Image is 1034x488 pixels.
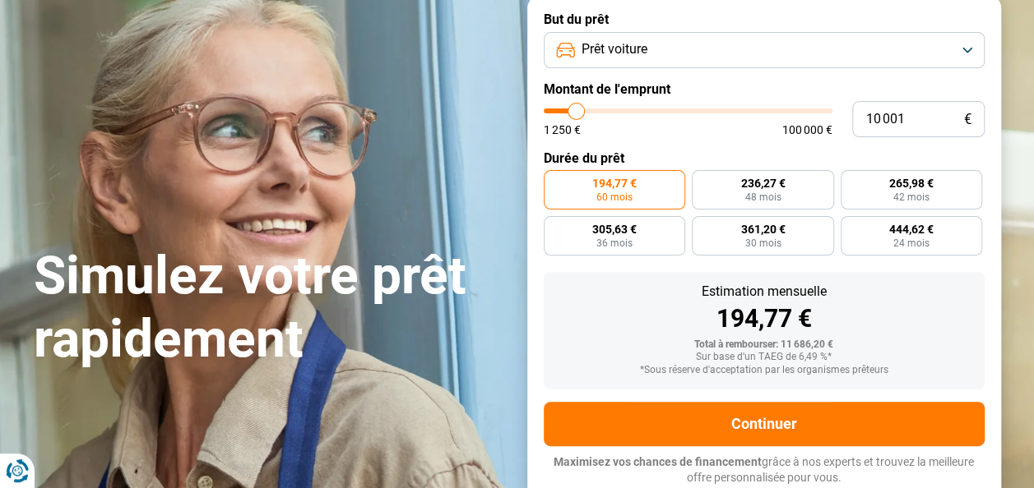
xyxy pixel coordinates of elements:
span: 1 250 € [544,124,581,136]
span: 361,20 € [740,223,785,235]
span: 265,98 € [889,177,934,189]
div: 194,77 € [557,306,971,331]
span: Prêt voiture [582,40,647,58]
div: Total à rembourser: 11 686,20 € [557,339,971,351]
div: Estimation mensuelle [557,285,971,298]
span: 194,77 € [592,177,637,189]
span: 42 mois [893,192,930,202]
p: grâce à nos experts et trouvez la meilleure offre personnalisée pour vous. [544,454,985,486]
span: 36 mois [596,238,633,248]
span: 236,27 € [740,177,785,189]
span: 444,62 € [889,223,934,235]
label: Durée du prêt [544,150,985,166]
span: 305,63 € [592,223,637,235]
div: Sur base d'un TAEG de 6,49 %* [557,352,971,363]
label: Montant de l'emprunt [544,81,985,97]
span: 100 000 € [782,124,832,136]
span: 30 mois [744,238,781,248]
span: 48 mois [744,192,781,202]
label: But du prêt [544,12,985,27]
span: 24 mois [893,238,930,248]
span: € [964,113,971,127]
div: *Sous réserve d'acceptation par les organismes prêteurs [557,365,971,376]
span: 60 mois [596,192,633,202]
h1: Simulez votre prêt rapidement [34,245,508,371]
button: Prêt voiture [544,32,985,68]
span: Maximisez vos chances de financement [554,455,762,468]
button: Continuer [544,402,985,446]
